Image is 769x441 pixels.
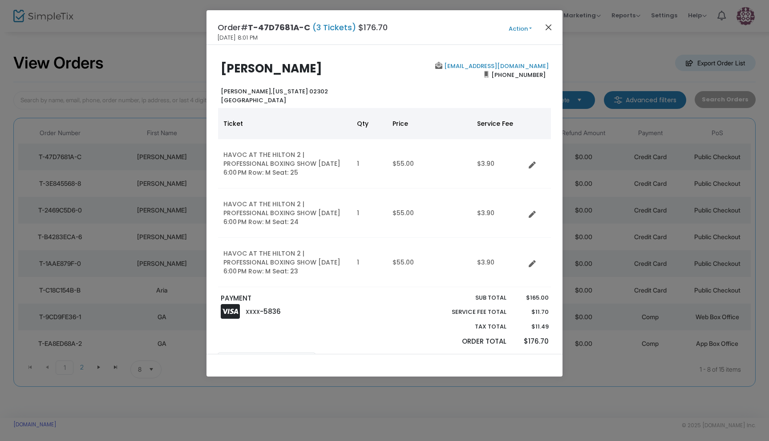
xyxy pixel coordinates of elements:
button: Action [494,24,547,34]
p: $165.00 [515,293,548,302]
p: $11.70 [515,308,548,317]
span: [DATE] 8:01 PM [218,33,258,42]
td: $55.00 [387,188,472,238]
td: HAVOC AT THE HILTON 2 | PROFESSIONAL BOXING SHOW [DATE] 6:00 PM Row: M Seat: 24 [218,188,352,238]
td: HAVOC AT THE HILTON 2 | PROFESSIONAL BOXING SHOW [DATE] 6:00 PM Row: M Seat: 23 [218,238,352,287]
a: Order Form Questions [318,353,416,371]
a: Transaction Details [418,353,516,371]
button: Close [543,21,554,33]
td: $3.90 [472,139,525,188]
td: $55.00 [387,238,472,287]
span: [PERSON_NAME], [221,87,272,96]
th: Service Fee [472,108,525,139]
p: $11.49 [515,322,548,331]
span: T-47D7681A-C [248,22,310,33]
td: 1 [352,139,387,188]
p: Sub total [431,293,506,302]
p: PAYMENT [221,293,380,304]
span: XXXX [246,308,260,316]
p: Order Total [431,337,506,347]
a: [EMAIL_ADDRESS][DOMAIN_NAME] [442,62,549,70]
h4: Order# $176.70 [218,21,388,33]
td: $55.00 [387,139,472,188]
td: $3.90 [472,188,525,238]
th: Price [387,108,472,139]
span: -5836 [260,307,281,316]
span: [PHONE_NUMBER] [489,68,549,82]
b: [PERSON_NAME] [221,60,322,76]
p: Tax Total [431,322,506,331]
span: (3 Tickets) [310,22,358,33]
div: Data table [218,108,551,287]
td: $3.90 [472,238,525,287]
th: Ticket [218,108,352,139]
td: 1 [352,188,387,238]
p: $176.70 [515,337,548,347]
td: 1 [352,238,387,287]
b: [US_STATE] 02302 [GEOGRAPHIC_DATA] [221,87,328,104]
p: Service Fee Total [431,308,506,317]
td: HAVOC AT THE HILTON 2 | PROFESSIONAL BOXING SHOW [DATE] 6:00 PM Row: M Seat: 25 [218,139,352,188]
a: Order Notes [218,353,316,371]
th: Qty [352,108,387,139]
